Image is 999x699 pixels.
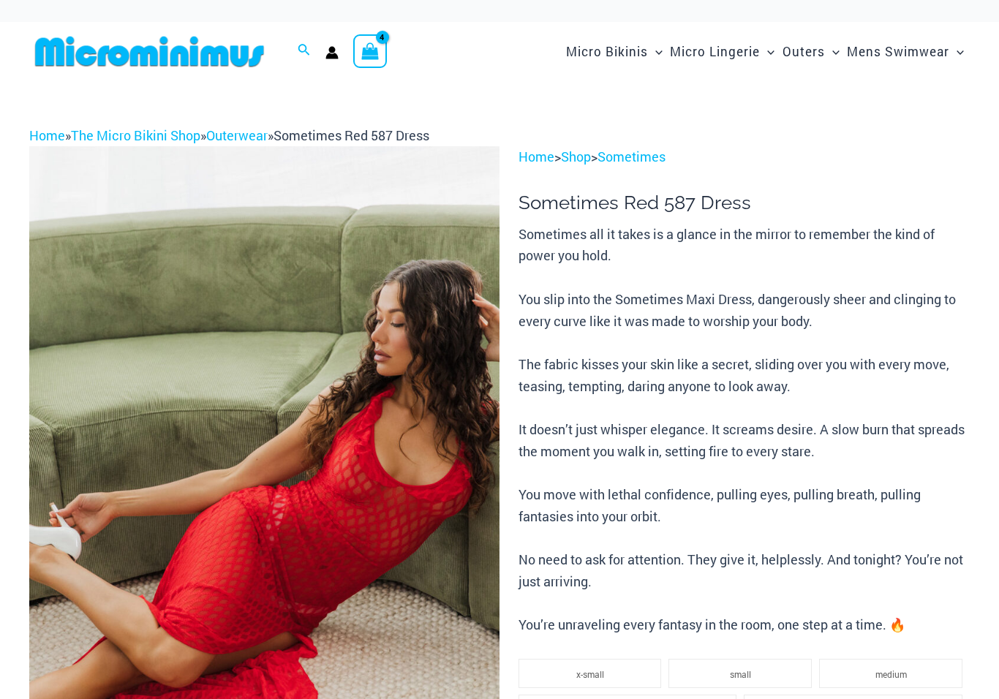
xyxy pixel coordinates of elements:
[325,46,339,59] a: Account icon link
[562,29,666,74] a: Micro BikinisMenu ToggleMenu Toggle
[519,659,662,688] li: x-small
[783,33,825,70] span: Outers
[843,29,968,74] a: Mens SwimwearMenu ToggleMenu Toggle
[760,33,774,70] span: Menu Toggle
[519,192,970,214] h1: Sometimes Red 587 Dress
[597,148,666,165] a: Sometimes
[71,126,200,144] a: The Micro Bikini Shop
[670,33,760,70] span: Micro Lingerie
[560,27,970,76] nav: Site Navigation
[29,126,429,144] span: » » »
[298,42,311,61] a: Search icon link
[353,34,387,68] a: View Shopping Cart, 4 items
[566,33,648,70] span: Micro Bikinis
[779,29,843,74] a: OutersMenu ToggleMenu Toggle
[825,33,840,70] span: Menu Toggle
[668,659,812,688] li: small
[561,148,591,165] a: Shop
[206,126,268,144] a: Outerwear
[519,224,970,636] p: Sometimes all it takes is a glance in the mirror to remember the kind of power you hold. You slip...
[847,33,949,70] span: Mens Swimwear
[730,668,751,680] span: small
[666,29,778,74] a: Micro LingerieMenu ToggleMenu Toggle
[875,668,907,680] span: medium
[519,148,554,165] a: Home
[648,33,663,70] span: Menu Toggle
[29,126,65,144] a: Home
[519,146,970,168] p: > >
[29,35,270,68] img: MM SHOP LOGO FLAT
[949,33,964,70] span: Menu Toggle
[819,659,962,688] li: medium
[274,126,429,144] span: Sometimes Red 587 Dress
[576,668,604,680] span: x-small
